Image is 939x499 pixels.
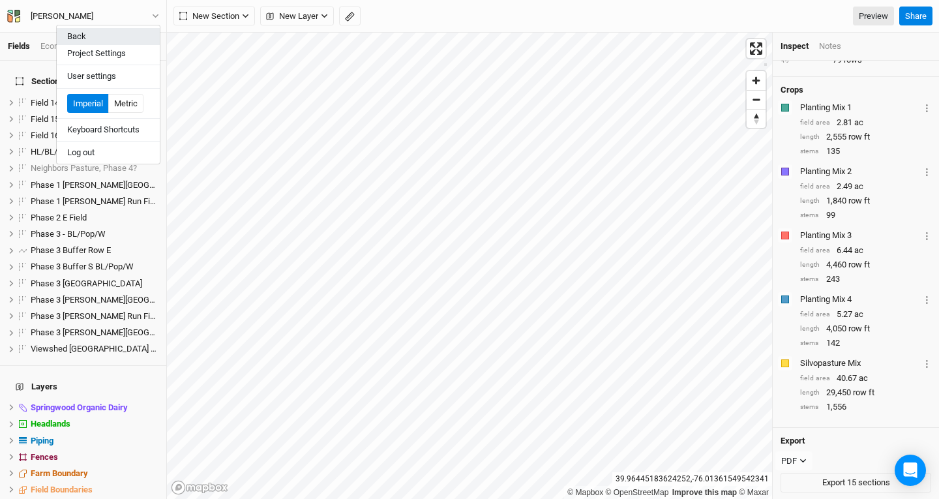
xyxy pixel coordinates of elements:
div: 4,050 [800,323,931,335]
div: Inspect [781,40,809,52]
span: ac [854,117,863,129]
a: OpenStreetMap [606,488,669,497]
div: Phase 3 Williams Run Field Lowland [31,295,158,305]
button: Crop Usage [923,355,931,370]
button: Export 15 sections [781,473,931,492]
button: Imperial [67,94,109,113]
div: Piping [31,436,158,446]
span: Phase 2 E Field [31,213,87,222]
div: Silvopasture Mix [800,357,920,369]
div: Field Boundaries [31,485,158,495]
button: Crop Usage [923,164,931,179]
span: ac [859,372,868,384]
span: New Layer [266,10,318,23]
span: Neighbors Pasture, Phase 4? [31,163,137,173]
a: Mapbox logo [171,480,228,495]
div: length [800,196,820,206]
div: Open Intercom Messenger [895,455,926,486]
div: stems [800,211,820,220]
span: Phase 1 [PERSON_NAME][GEOGRAPHIC_DATA] N [31,180,213,190]
a: Fields [8,41,30,51]
a: Mapbox [567,488,603,497]
span: Phase 3 - BL/Pop/W [31,229,106,239]
span: Field Boundaries [31,485,93,494]
div: length [800,388,820,398]
span: Phase 1 [PERSON_NAME] Run Field S [31,196,168,206]
span: Phase 3 [PERSON_NAME][GEOGRAPHIC_DATA] Upland W [31,327,242,337]
span: Phase 3 Buffer Row E [31,245,111,255]
div: 2,555 [800,131,931,143]
div: Fences [31,452,158,462]
span: Phase 3 [PERSON_NAME] Run Field Upland E [31,311,195,321]
div: field area [800,246,830,256]
div: 29,450 [800,387,931,399]
div: 6.44 [800,245,931,256]
span: Springwood Organic Dairy [31,402,128,412]
div: 135 [800,145,931,157]
div: field area [800,118,830,128]
a: Back [57,28,160,45]
button: Crop Usage [923,292,931,307]
div: 142 [800,337,931,349]
div: Planting Mix 2 [800,166,920,177]
span: Zoom out [747,91,766,109]
button: Project Settings [57,45,160,62]
div: length [800,324,820,334]
div: 2.81 [800,117,931,129]
span: Field 14 [31,98,59,108]
div: Phase 3 Williams Run Field Upland E [31,311,158,322]
button: Crop Usage [923,228,931,243]
div: PDF [781,455,797,468]
span: Viewshed [GEOGRAPHIC_DATA] Phase 3 BL/Pop [31,344,210,354]
button: Metric [108,94,143,113]
h4: Crops [781,85,803,95]
button: Enter fullscreen [747,39,766,58]
button: Shortcut: M [339,7,361,26]
button: User settings [57,68,160,85]
div: Field 14 [31,98,158,108]
h4: Export [781,436,931,446]
span: Headlands [31,419,70,429]
span: row ft [848,131,870,143]
span: New Section [179,10,239,23]
div: field area [800,182,830,192]
div: Viewshed Coppice Field Phase 3 BL/Pop [31,344,158,354]
canvas: Map [167,33,772,499]
div: 243 [800,273,931,285]
span: Piping [31,436,53,446]
div: Planting Mix 1 [800,102,920,113]
div: 4,460 [800,259,931,271]
span: Field 16 [31,130,59,140]
h4: Layers [8,374,158,400]
span: Reset bearing to north [747,110,766,128]
div: 1,840 [800,195,931,207]
button: Share [899,7,932,26]
div: Notes [819,40,841,52]
div: Headlands [31,419,158,429]
div: Phase 1 Williams Run Field S [31,196,158,207]
div: Neighbors Pasture, Phase 4? [31,163,158,174]
button: New Layer [260,7,334,26]
div: length [800,260,820,270]
a: Maxar [739,488,769,497]
div: Farm Boundary [31,468,158,479]
button: Log out [57,144,160,161]
button: PDF [775,451,812,471]
div: Phase 3 Williams Run Field Upland W [31,327,158,338]
div: stems [800,275,820,284]
button: New Section [173,7,255,26]
span: row ft [848,259,870,271]
button: Keyboard Shortcuts [57,121,160,138]
div: Springwood Organic Dairy [31,402,158,413]
div: 5.27 [800,309,931,320]
div: 39.96445183624252 , -76.01361549542341 [612,472,772,486]
div: 40.67 [800,372,931,384]
div: Phase 1 Williams Run Field N [31,180,158,190]
div: length [800,132,820,142]
div: Phase 3 Buffer S BL/Pop/W [31,262,158,272]
div: field area [800,374,830,384]
div: Dwight Stoltzfoos [31,10,93,23]
div: Planting Mix 4 [800,294,920,305]
div: HL/BL/Pers/W/Pop Phase 2 N Field [31,147,158,157]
